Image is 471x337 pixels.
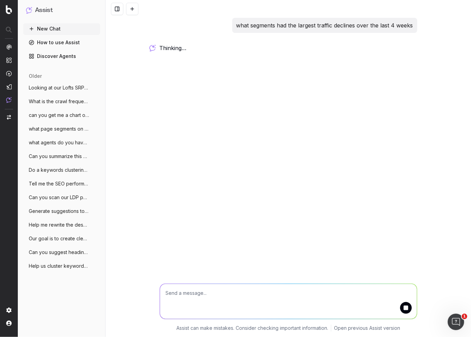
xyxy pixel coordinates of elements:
[29,167,89,173] span: Do a keywords clustering for related key
[29,194,89,201] span: Can you scan our LDP page segment to loo
[29,153,89,160] span: Can you summarize this content in 1 para
[6,97,12,103] img: Assist
[26,5,97,15] button: Assist
[29,84,89,91] span: Looking at our Lofts SRP segment (any ur
[29,249,89,256] span: Can you suggest heading tags to optimize
[29,139,89,146] span: what agents do you have to analyze our b
[7,115,11,120] img: Switch project
[23,151,100,162] button: Can you summarize this content in 1 para
[236,21,413,30] p: what segments had the largest traffic declines over the last 4 weeks
[29,98,89,105] span: What is the crawl frequency from Google
[23,178,100,189] button: Tell me the SEO performance of our SRPs
[448,314,464,330] iframe: Intercom live chat
[35,5,53,15] h1: Assist
[26,7,32,13] img: Assist
[462,314,467,319] span: 1
[23,82,100,93] button: Looking at our Lofts SRP segment (any ur
[29,221,89,228] span: Help me rewrite the description of Seatt
[149,45,156,51] img: Botify assist logo
[23,123,100,134] button: what page segments on [DOMAIN_NAME] hav
[6,308,12,313] img: Setting
[23,261,100,272] button: Help us cluster keywords for the page: h
[29,235,89,242] span: Our goal is to create clear, concise des
[6,44,12,50] img: Analytics
[23,247,100,258] button: Can you suggest heading tags to optimize
[29,208,89,215] span: Generate suggestions to improve the sear
[6,57,12,63] img: Intelligence
[6,321,12,326] img: My account
[334,325,400,332] a: Open previous Assist version
[6,71,12,76] img: Activation
[23,23,100,34] button: New Chat
[29,73,42,80] span: older
[6,5,12,14] img: Botify logo
[23,37,100,48] a: How to use Assist
[23,192,100,203] button: Can you scan our LDP page segment to loo
[23,233,100,244] button: Our goal is to create clear, concise des
[23,137,100,148] button: what agents do you have to analyze our b
[23,206,100,217] button: Generate suggestions to improve the sear
[29,112,89,119] span: can you get me a chart of AI Bot crawl v
[29,125,89,132] span: what page segments on [DOMAIN_NAME] hav
[23,96,100,107] button: What is the crawl frequency from Google
[29,180,89,187] span: Tell me the SEO performance of our SRPs
[23,110,100,121] button: can you get me a chart of AI Bot crawl v
[29,263,89,269] span: Help us cluster keywords for the page: h
[23,219,100,230] button: Help me rewrite the description of Seatt
[6,84,12,89] img: Studio
[176,325,328,332] p: Assist can make mistakes. Consider checking important information.
[23,51,100,62] a: Discover Agents
[23,165,100,176] button: Do a keywords clustering for related key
